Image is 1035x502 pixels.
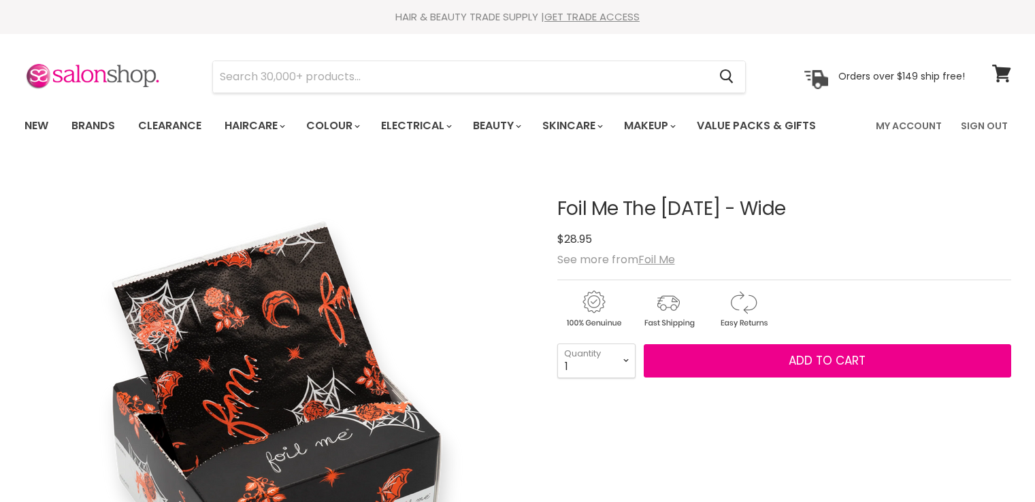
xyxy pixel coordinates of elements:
[212,61,746,93] form: Product
[61,112,125,140] a: Brands
[296,112,368,140] a: Colour
[709,61,745,93] button: Search
[463,112,529,140] a: Beauty
[532,112,611,140] a: Skincare
[557,199,1011,220] h1: Foil Me The [DATE] - Wide
[14,106,847,146] ul: Main menu
[128,112,212,140] a: Clearance
[953,112,1016,140] a: Sign Out
[7,10,1028,24] div: HAIR & BEAUTY TRADE SUPPLY |
[544,10,640,24] a: GET TRADE ACCESS
[557,288,629,330] img: genuine.gif
[371,112,460,140] a: Electrical
[213,61,709,93] input: Search
[557,252,675,267] span: See more from
[687,112,826,140] a: Value Packs & Gifts
[614,112,684,140] a: Makeup
[707,288,779,330] img: returns.gif
[838,70,965,82] p: Orders over $149 ship free!
[644,344,1011,378] button: Add to cart
[638,252,675,267] a: Foil Me
[632,288,704,330] img: shipping.gif
[7,106,1028,146] nav: Main
[868,112,950,140] a: My Account
[789,352,866,369] span: Add to cart
[14,112,59,140] a: New
[214,112,293,140] a: Haircare
[557,231,592,247] span: $28.95
[557,344,636,378] select: Quantity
